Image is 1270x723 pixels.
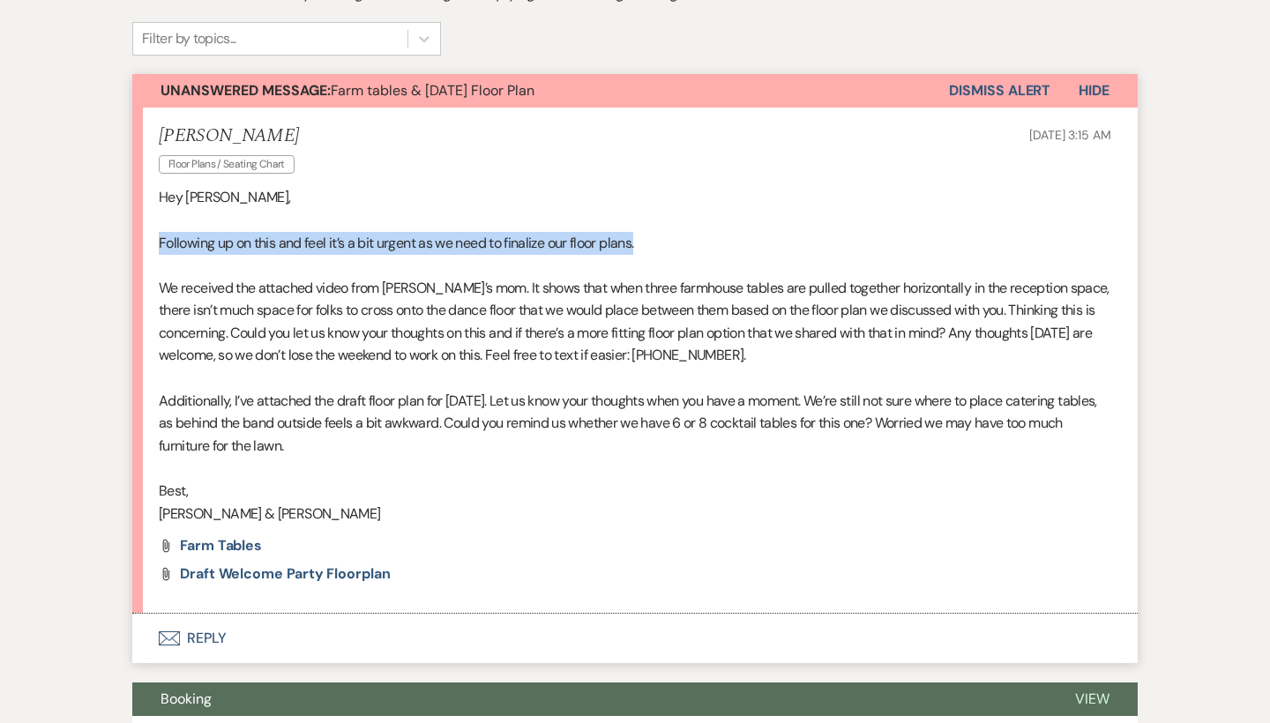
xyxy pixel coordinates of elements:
[159,480,1111,503] p: Best,
[132,682,1047,716] button: Booking
[159,390,1111,458] p: Additionally, I’ve attached the draft floor plan for [DATE]. Let us know your thoughts when you h...
[159,155,295,174] span: Floor Plans / Seating Chart
[159,125,303,147] h5: [PERSON_NAME]
[180,564,391,583] span: Draft Welcome Party Floorplan
[159,186,1111,209] p: Hey [PERSON_NAME],
[132,614,1138,663] button: Reply
[1029,127,1111,143] span: [DATE] 3:15 AM
[180,539,262,553] a: Farm tables
[161,81,534,100] span: Farm tables & [DATE] Floor Plan
[161,689,212,708] span: Booking
[949,74,1050,108] button: Dismiss Alert
[142,28,236,49] div: Filter by topics...
[159,277,1111,367] p: We received the attached video from [PERSON_NAME]’s mom. It shows that when three farmhouse table...
[180,567,391,581] a: Draft Welcome Party Floorplan
[159,503,1111,525] p: [PERSON_NAME] & [PERSON_NAME]
[1075,689,1109,708] span: View
[161,81,331,100] strong: Unanswered Message:
[159,232,1111,255] p: Following up on this and feel it’s a bit urgent as we need to finalize our floor plans.
[180,536,262,555] span: Farm tables
[132,74,949,108] button: Unanswered Message:Farm tables & [DATE] Floor Plan
[1047,682,1138,716] button: View
[1079,81,1109,100] span: Hide
[1050,74,1138,108] button: Hide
